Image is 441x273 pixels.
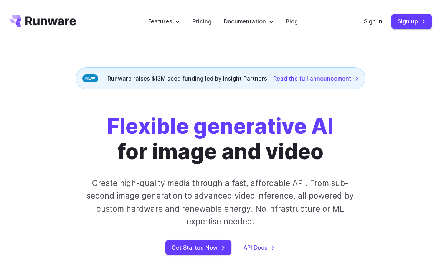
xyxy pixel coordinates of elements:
div: Runware raises $13M seed funding led by Insight Partners [76,67,365,89]
label: Documentation [224,17,274,26]
a: Blog [286,17,298,26]
a: Sign up [391,14,432,29]
h1: for image and video [107,114,334,164]
a: Get Started Now [165,240,231,255]
strong: Flexible generative AI [107,113,334,139]
a: Pricing [192,17,211,26]
a: API Docs [244,243,275,252]
a: Go to / [9,15,76,27]
p: Create high-quality media through a fast, affordable API. From sub-second image generation to adv... [85,177,356,228]
a: Sign in [364,17,382,26]
label: Features [148,17,180,26]
a: Read the full announcement [273,74,359,83]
